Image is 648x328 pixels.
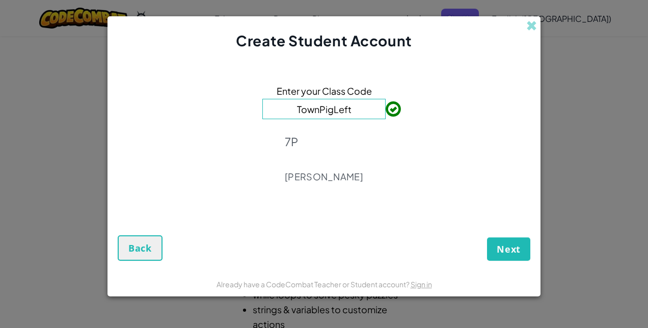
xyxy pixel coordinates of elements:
span: Already have a CodeCombat Teacher or Student account? [217,280,411,289]
button: Back [118,235,163,261]
p: [PERSON_NAME] [285,171,363,183]
span: Next [497,243,521,255]
span: Back [128,242,152,254]
a: Sign in [411,280,432,289]
p: 7P [285,134,363,149]
span: Enter your Class Code [277,84,372,98]
button: Next [487,237,530,261]
span: Create Student Account [236,32,412,49]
